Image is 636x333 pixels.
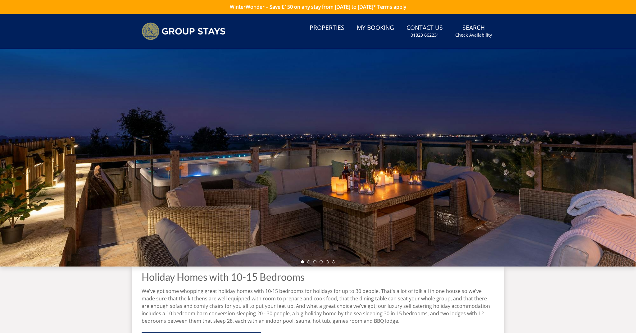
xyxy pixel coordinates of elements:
small: 01823 662231 [411,32,439,38]
a: Properties [307,21,347,35]
a: SearchCheck Availability [453,21,494,41]
a: My Booking [354,21,397,35]
small: Check Availability [455,32,492,38]
p: We've got some whopping great holiday homes with 10-15 bedrooms for holidays for up to 30 people.... [142,287,494,325]
h1: Holiday Homes with 10-15 Bedrooms [142,271,494,282]
img: Group Stays [142,22,225,40]
a: Contact Us01823 662231 [404,21,445,41]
